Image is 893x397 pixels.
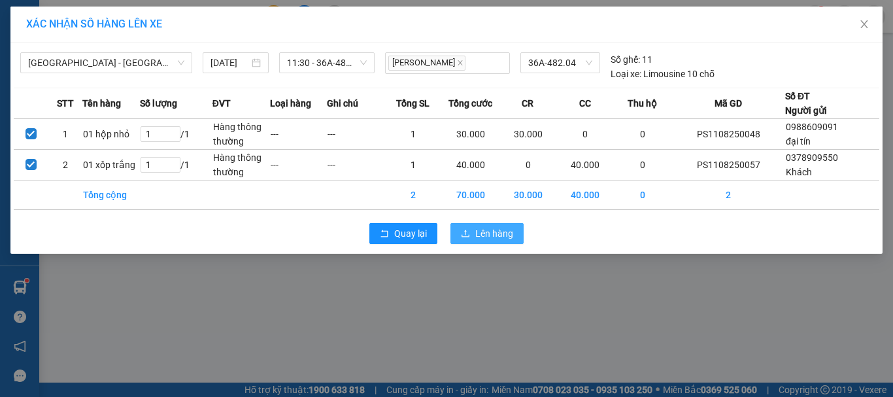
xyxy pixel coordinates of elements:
span: Lên hàng [475,226,513,241]
span: Số lượng [140,96,177,111]
span: 36A-482.04 [528,53,592,73]
strong: CÔNG TY TNHH VĨNH QUANG [35,10,105,53]
img: logo [7,34,22,89]
button: Close [846,7,883,43]
span: upload [461,229,470,239]
td: --- [270,150,328,181]
td: 1 [384,150,442,181]
span: Tổng cước [448,96,492,111]
span: [PERSON_NAME] [388,56,465,71]
td: / 1 [140,150,212,181]
td: 30.000 [499,119,557,150]
span: Decrease Value [165,165,180,172]
td: 0 [614,150,671,181]
td: --- [270,119,328,150]
span: down [169,134,177,142]
span: XÁC NHẬN SỐ HÀNG LÊN XE [26,18,162,30]
span: 0378909550 [786,152,838,163]
td: --- [327,119,384,150]
td: 01 hộp nhỏ [82,119,140,150]
td: 2 [671,181,785,210]
td: 40.000 [557,181,615,210]
span: CR [522,96,533,111]
span: Loại xe: [611,67,641,81]
span: 11:30 - 36A-482.04 [287,53,367,73]
td: 70.000 [442,181,499,210]
div: Số ĐT Người gửi [785,89,827,118]
td: 30.000 [442,119,499,150]
span: Thanh Hóa - Tây Hồ (HN) [28,53,184,73]
button: rollbackQuay lại [369,223,437,244]
span: rollback [380,229,389,239]
span: ĐVT [212,96,231,111]
span: Ghi chú [327,96,358,111]
input: 11/08/2025 [211,56,248,70]
span: close [457,60,463,66]
span: STT [57,96,74,111]
span: close [859,19,869,29]
span: Quay lại [394,226,427,241]
span: Số ghế: [611,52,640,67]
span: CC [579,96,591,111]
td: 0 [614,119,671,150]
strong: PHIẾU GỬI HÀNG [37,56,103,84]
td: 40.000 [442,150,499,181]
strong: Hotline : 0889 23 23 23 [27,86,112,96]
td: PS1108250048 [671,119,785,150]
button: uploadLên hàng [450,223,524,244]
td: 0 [499,150,557,181]
td: / 1 [140,119,212,150]
span: Tên hàng [82,96,121,111]
span: Decrease Value [165,134,180,141]
td: Hàng thông thường [212,119,270,150]
td: 2 [384,181,442,210]
span: Increase Value [165,127,180,134]
div: Limousine 10 chỗ [611,67,715,81]
td: 01 xốp trắng [82,150,140,181]
td: 40.000 [557,150,615,181]
span: up [169,128,177,135]
td: 1 [48,119,83,150]
td: 0 [557,119,615,150]
span: up [169,158,177,166]
td: 0 [614,181,671,210]
span: down [169,165,177,173]
span: Khách [786,167,812,177]
td: Tổng cộng [82,181,140,210]
td: 2 [48,150,83,181]
td: PS1108250057 [671,150,785,181]
span: PS1108250057 [118,65,214,82]
td: 1 [384,119,442,150]
span: Thu hộ [628,96,657,111]
span: 0988609091 [786,122,838,132]
span: Increase Value [165,158,180,165]
div: 11 [611,52,652,67]
td: Hàng thông thường [212,150,270,181]
span: đại tín [786,136,811,147]
span: Loại hàng [270,96,311,111]
td: 30.000 [499,181,557,210]
span: Tổng SL [396,96,430,111]
span: Mã GD [715,96,742,111]
td: --- [327,150,384,181]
